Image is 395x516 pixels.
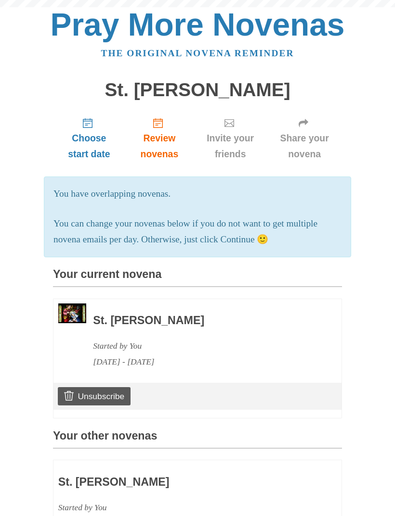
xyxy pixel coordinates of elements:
a: Share your novena [267,110,342,167]
a: Unsubscribe [58,387,131,405]
img: Novena image [58,303,86,323]
span: Share your novena [276,130,332,162]
span: Invite your friends [203,130,257,162]
h1: St. [PERSON_NAME] [53,80,342,101]
div: Started by You [93,338,316,354]
a: The original novena reminder [101,48,294,58]
a: Invite your friends [194,110,267,167]
h3: St. [PERSON_NAME] [93,315,316,327]
div: [DATE] - [DATE] [93,354,316,370]
h3: St. [PERSON_NAME] [58,476,281,489]
a: Choose start date [53,110,125,167]
div: Started by You [58,500,281,516]
h3: Your other novenas [53,430,342,449]
p: You can change your novenas below if you do not want to get multiple novena emails per day. Other... [53,216,342,248]
a: Review novenas [125,110,194,167]
h3: Your current novena [53,268,342,287]
p: You have overlapping novenas. [53,186,342,202]
a: Pray More Novenas [51,7,345,42]
span: Review novenas [135,130,184,162]
span: Choose start date [63,130,116,162]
